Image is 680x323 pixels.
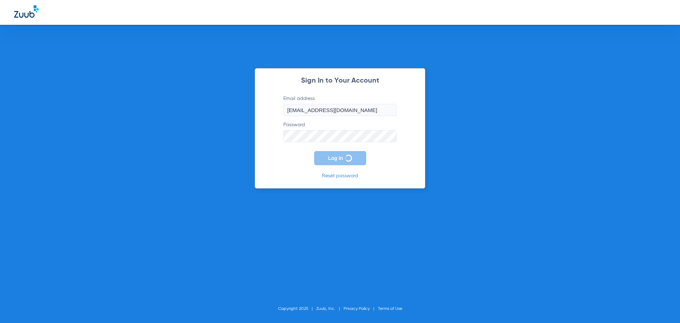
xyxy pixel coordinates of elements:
[378,307,402,311] a: Terms of Use
[283,130,397,142] input: Password
[283,104,397,116] input: Email address
[316,305,344,312] li: Zuub, Inc.
[283,95,397,116] label: Email address
[278,305,316,312] li: Copyright 2025
[314,151,366,165] button: Log In
[328,155,343,161] span: Log In
[344,307,370,311] a: Privacy Policy
[283,121,397,142] label: Password
[322,173,358,178] a: Reset password
[273,77,407,84] h2: Sign In to Your Account
[14,5,39,18] img: Zuub Logo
